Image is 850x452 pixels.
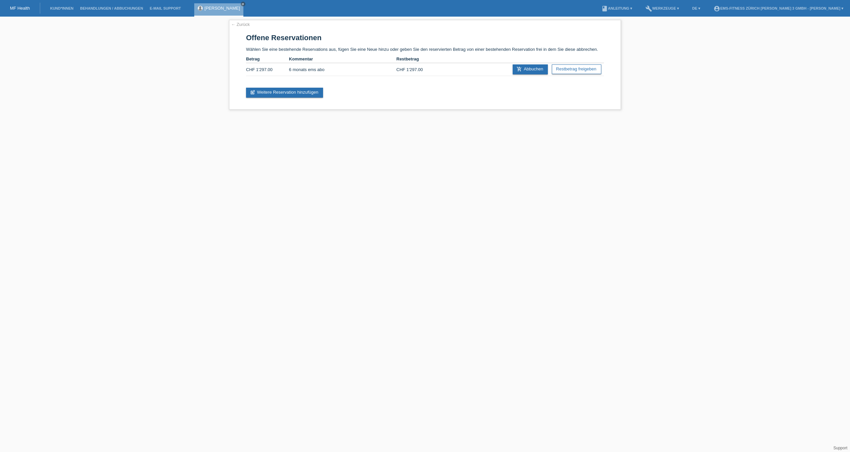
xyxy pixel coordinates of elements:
a: buildWerkzeuge ▾ [642,6,682,10]
th: Betrag [246,55,289,63]
h1: Offene Reservationen [246,34,604,42]
td: CHF 1'297.00 [396,63,439,76]
a: Restbetrag freigeben [552,64,601,74]
a: bookAnleitung ▾ [598,6,636,10]
a: MF Health [10,6,30,11]
a: E-Mail Support [146,6,184,10]
a: [PERSON_NAME] [205,6,240,11]
i: add_shopping_cart [517,66,522,72]
i: book [601,5,608,12]
th: Restbetrag [396,55,439,63]
th: Kommentar [289,55,396,63]
a: post_addWeitere Reservation hinzufügen [246,88,323,98]
a: Kund*innen [47,6,77,10]
i: account_circle [714,5,720,12]
a: Support [833,446,847,450]
td: CHF 1'297.00 [246,63,289,76]
td: 6 monats ems abo [289,63,396,76]
a: close [241,2,245,6]
a: Behandlungen / Abbuchungen [77,6,146,10]
a: DE ▾ [689,6,704,10]
i: post_add [250,90,255,95]
a: add_shopping_cartAbbuchen [513,64,548,74]
a: account_circleEMS-Fitness Zürich [PERSON_NAME] 3 GmbH - [PERSON_NAME] ▾ [710,6,847,10]
i: build [645,5,652,12]
div: Wählen Sie eine bestehende Reservations aus, fügen Sie eine Neue hinzu oder geben Sie den reservi... [229,20,621,110]
a: ← Zurück [231,22,250,27]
